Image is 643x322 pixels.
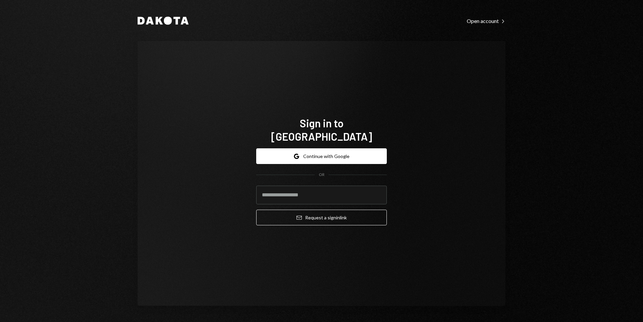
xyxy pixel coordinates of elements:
div: Open account [467,18,505,24]
a: Open account [467,17,505,24]
button: Request a signinlink [256,210,387,225]
div: OR [319,172,324,178]
h1: Sign in to [GEOGRAPHIC_DATA] [256,116,387,143]
button: Continue with Google [256,148,387,164]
